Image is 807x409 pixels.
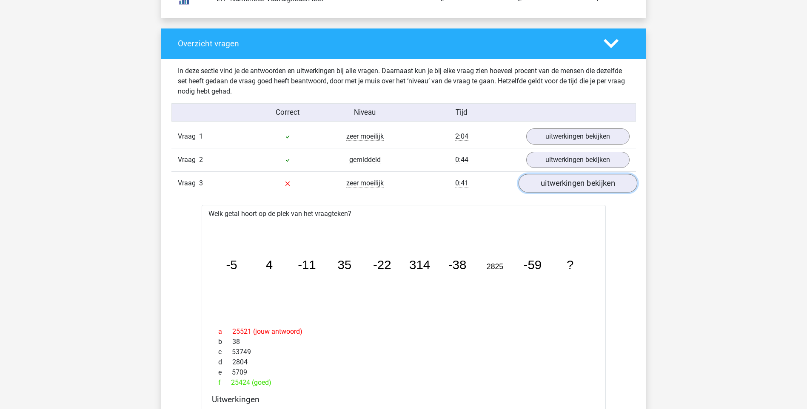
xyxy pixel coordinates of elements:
[178,155,199,165] span: Vraag
[212,367,596,378] div: 5709
[218,378,231,388] span: f
[178,131,199,142] span: Vraag
[218,367,232,378] span: e
[346,179,384,187] span: zeer moeilijk
[526,128,630,145] a: uitwerkingen bekijken
[266,258,273,272] tspan: 4
[373,258,391,272] tspan: -22
[218,347,232,357] span: c
[226,258,237,272] tspan: -5
[212,357,596,367] div: 2804
[178,39,591,48] h4: Overzicht vragen
[455,156,468,164] span: 0:44
[212,395,596,404] h4: Uitwerkingen
[249,107,326,118] div: Correct
[349,156,381,164] span: gemiddeld
[518,174,637,193] a: uitwerkingen bekijken
[171,66,636,97] div: In deze sectie vind je de antwoorden en uitwerkingen bij alle vragen. Daarnaast kun je bij elke v...
[567,258,574,272] tspan: ?
[346,132,384,141] span: zeer moeilijk
[410,258,431,272] tspan: 314
[199,132,203,140] span: 1
[199,156,203,164] span: 2
[338,258,352,272] tspan: 35
[199,179,203,187] span: 3
[403,107,519,118] div: Tijd
[218,327,232,337] span: a
[212,327,596,337] div: 25521 (jouw antwoord)
[526,152,630,168] a: uitwerkingen bekijken
[326,107,404,118] div: Niveau
[218,357,232,367] span: d
[218,337,232,347] span: b
[212,378,596,388] div: 25424 (goed)
[449,258,467,272] tspan: -38
[524,258,542,272] tspan: -59
[455,132,468,141] span: 2:04
[455,179,468,187] span: 0:41
[487,263,504,271] tspan: 2825
[298,258,316,272] tspan: -11
[212,337,596,347] div: 38
[212,347,596,357] div: 53749
[178,178,199,188] span: Vraag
